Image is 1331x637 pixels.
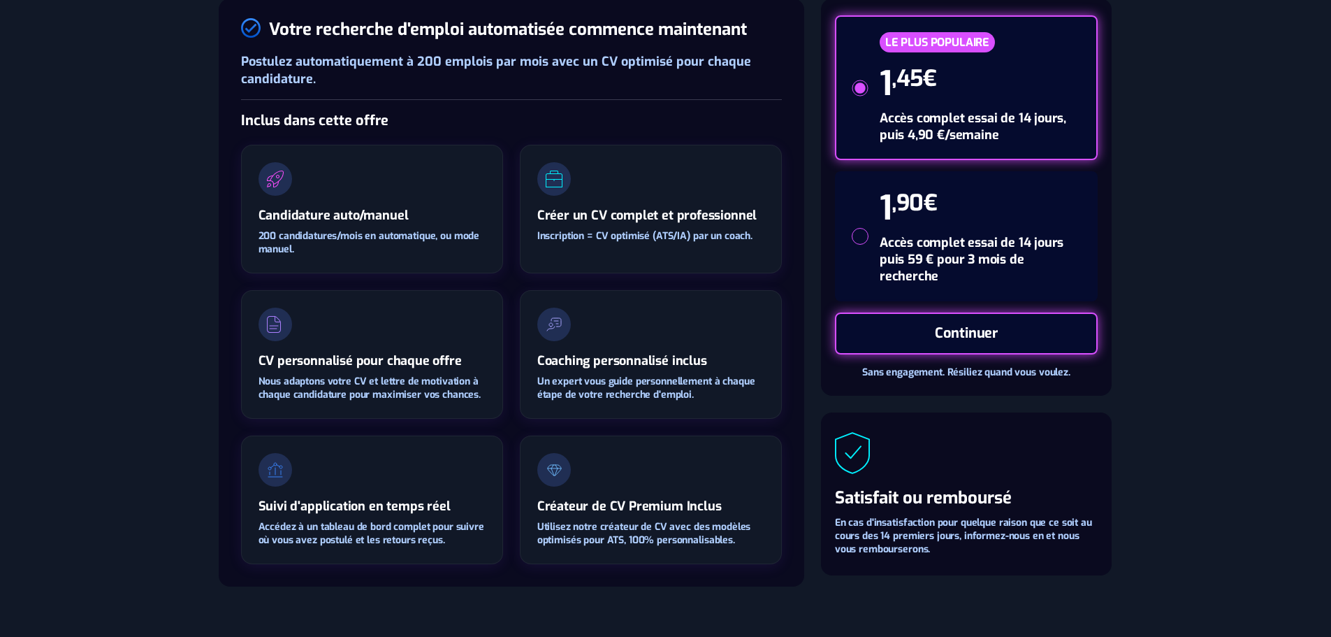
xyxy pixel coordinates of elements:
[924,188,937,217] span: €
[835,516,1098,556] div: En cas d'insatisfaction pour quelque raison que ce soit au cours des 14 premiers jours, informez-...
[269,18,747,42] div: Votre recherche d'emploi automatisée commence maintenant
[259,352,462,369] div: CV personnalisé pour chaque offre
[259,498,451,515] div: Suivi d'application en temps réel
[537,229,752,243] div: Inscription = CV optimisé (ATS/IA) par un coach.
[537,375,764,401] div: Un expert vous guide personnellement à chaque étape de votre recherche d'emploi.
[241,111,388,131] div: Inclus dans cette offre
[259,375,486,401] div: Nous adaptons votre CV et lettre de motivation à chaque candidature pour maximiser vos chances.
[537,498,722,515] div: Créateur de CV Premium Inclus
[259,207,409,224] div: Candidature auto/manuel
[537,352,707,369] div: Coaching personnalisé inclus
[880,234,1081,285] div: Accès complet essai de 14 jours puis 59 € pour 3 mois de recherche
[880,110,1081,143] div: Accès complet essai de 14 jours, puis 4,90 €/semaine
[892,64,896,93] span: ,
[880,69,892,99] span: 1
[259,520,486,547] div: Accédez à un tableau de bord complet pour suivre où vous avez postulé et les retours reçus.
[835,313,1098,355] div: Continuer
[241,53,782,88] div: Postulez automatiquement à 200 emplois par mois avec un CV optimisé pour chaque candidature.
[880,194,892,223] span: 1
[896,64,923,93] span: 45
[835,366,1098,379] div: Sans engagement. Résiliez quand vous voulez.
[835,487,1012,510] div: Satisfait ou remboursé
[537,207,757,224] div: Créer un CV complet et professionnel
[896,188,924,217] span: 90
[537,520,764,547] div: Utilisez notre créateur de CV avec des modèles optimisés pour ATS, 100% personnalisables.
[880,32,995,52] div: LE PLUS POPULAIRE
[892,188,896,217] span: ,
[259,229,486,256] div: 200 candidatures/mois en automatique, ou mode manuel.
[923,64,936,93] span: €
